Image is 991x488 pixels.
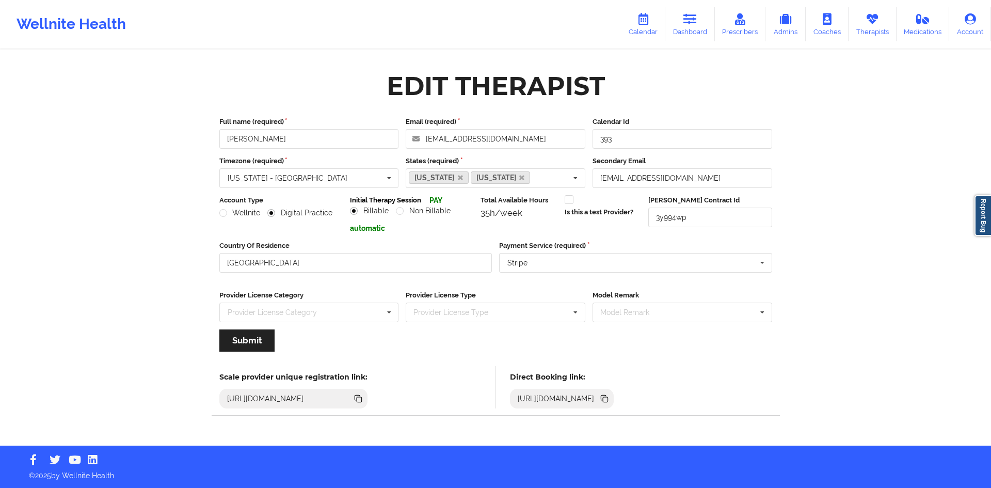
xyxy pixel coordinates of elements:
a: Account [949,7,991,41]
div: Provider License Type [411,307,503,319]
a: Report Bug [974,195,991,236]
h5: Direct Booking link: [510,372,614,382]
div: [URL][DOMAIN_NAME] [223,393,308,404]
input: Full name [219,129,399,149]
a: Medications [897,7,950,41]
label: Provider License Type [406,290,585,301]
label: Payment Service (required) [499,241,772,251]
label: Non Billable [396,207,451,215]
label: Wellnite [219,209,261,217]
div: [URL][DOMAIN_NAME] [514,393,599,404]
div: 35h/week [481,208,557,218]
label: Email (required) [406,117,585,127]
h5: Scale provider unique registration link: [219,372,367,382]
label: Full name (required) [219,117,399,127]
input: Email [593,168,772,188]
label: Initial Therapy Session [350,195,421,206]
label: Model Remark [593,290,772,301]
label: Provider License Category [219,290,399,301]
div: Provider License Category [228,309,317,316]
a: Prescribers [715,7,766,41]
label: Total Available Hours [481,195,557,206]
p: PAY [429,195,442,206]
div: Model Remark [598,307,664,319]
input: Email address [406,129,585,149]
label: [PERSON_NAME] Contract Id [648,195,772,206]
div: Stripe [507,259,528,266]
a: Admins [765,7,806,41]
label: Is this a test Provider? [565,207,633,217]
a: Calendar [621,7,665,41]
a: Coaches [806,7,849,41]
div: Edit Therapist [387,70,605,102]
label: Billable [350,207,389,215]
input: Deel Contract Id [648,208,772,227]
button: Submit [219,329,275,352]
p: automatic [350,223,473,233]
input: Calendar Id [593,129,772,149]
p: © 2025 by Wellnite Health [22,463,969,481]
div: [US_STATE] - [GEOGRAPHIC_DATA] [228,175,347,182]
a: Dashboard [665,7,715,41]
label: Digital Practice [267,209,332,217]
label: Country Of Residence [219,241,492,251]
a: Therapists [849,7,897,41]
label: Secondary Email [593,156,772,166]
label: Timezone (required) [219,156,399,166]
a: [US_STATE] [471,171,531,184]
label: Account Type [219,195,343,206]
a: [US_STATE] [409,171,469,184]
label: States (required) [406,156,585,166]
label: Calendar Id [593,117,772,127]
